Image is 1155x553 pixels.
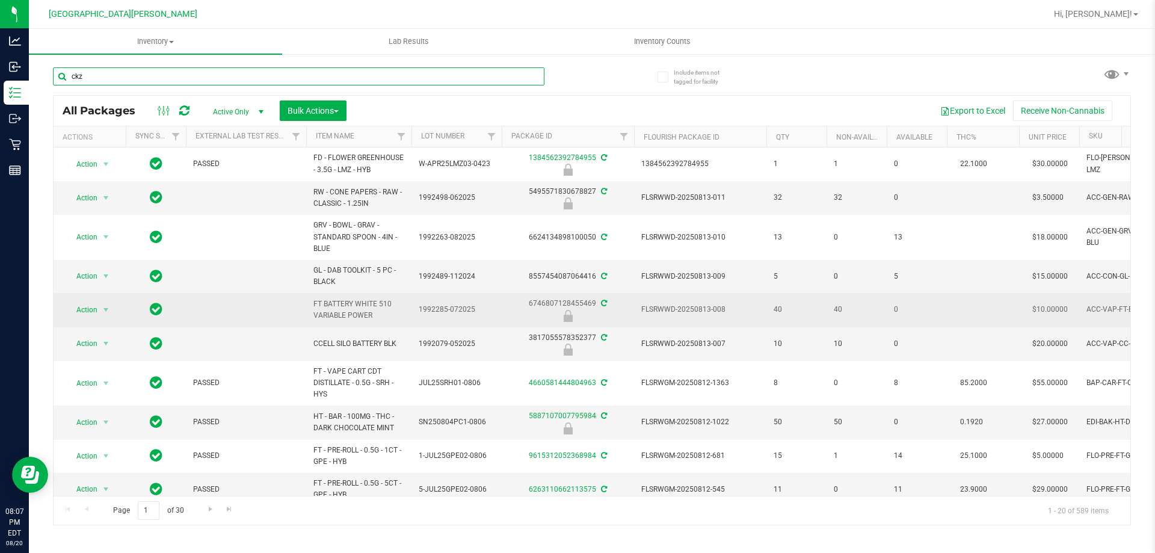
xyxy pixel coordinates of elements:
span: 5-JUL25GPE02-0806 [419,484,494,495]
inline-svg: Inventory [9,87,21,99]
span: Inventory [29,36,282,47]
span: FLSRWWD-20250813-010 [641,232,759,243]
span: select [99,190,114,206]
span: 1992263-082025 [419,232,494,243]
span: 32 [774,192,819,203]
span: 50 [774,416,819,428]
span: Action [66,448,98,465]
span: FLSRWGM-20250812-1363 [641,377,759,389]
span: FT - PRE-ROLL - 0.5G - 1CT - GPE - HYB [313,445,404,468]
span: 5 [774,271,819,282]
span: select [99,448,114,465]
span: select [99,301,114,318]
a: 4660581444804963 [529,378,596,387]
span: 85.2000 [954,374,993,392]
span: $18.00000 [1026,229,1074,246]
span: In Sync [150,481,162,498]
span: 8 [774,377,819,389]
a: Unit Price [1029,133,1067,141]
span: 0 [834,232,879,243]
div: Newly Received [500,197,636,209]
span: Action [66,375,98,392]
span: In Sync [150,447,162,464]
span: FLSRWGM-20250812-545 [641,484,759,495]
div: 6624134898100050 [500,232,636,243]
span: 0 [894,192,940,203]
a: Go to the last page [221,501,238,517]
span: W-APR25LMZ03-0423 [419,158,494,170]
span: select [99,156,114,173]
a: External Lab Test Result [196,132,290,140]
span: 11 [894,484,940,495]
span: 22.1000 [954,155,993,173]
span: $27.00000 [1026,413,1074,431]
span: 23.9000 [954,481,993,498]
span: $5.00000 [1026,447,1070,465]
span: $15.00000 [1026,268,1074,285]
span: Hi, [PERSON_NAME]! [1054,9,1132,19]
a: Qty [776,133,789,141]
span: PASSED [193,484,299,495]
a: Inventory [29,29,282,54]
span: GL - DAB TOOLKIT - 5 PC - BLACK [313,265,404,288]
span: SN250804PC1-0806 [419,416,494,428]
span: 15 [774,450,819,462]
span: 0 [894,158,940,170]
span: Sync from Compliance System [599,378,607,387]
span: $55.00000 [1026,374,1074,392]
span: FT - PRE-ROLL - 0.5G - 5CT - GPE - HYB [313,478,404,501]
a: 6263110662113575 [529,485,596,493]
span: Sync from Compliance System [599,412,607,420]
span: FLSRWWD-20250813-011 [641,192,759,203]
span: 11 [774,484,819,495]
a: Lot Number [421,132,464,140]
span: $10.00000 [1026,301,1074,318]
a: Lab Results [282,29,535,54]
span: $3.50000 [1026,189,1070,206]
span: 13 [894,232,940,243]
span: HT - BAR - 100MG - THC - DARK CHOCOLATE MINT [313,411,404,434]
span: Action [66,301,98,318]
a: Filter [286,126,306,147]
span: [GEOGRAPHIC_DATA][PERSON_NAME] [49,9,197,19]
span: Sync from Compliance System [599,272,607,280]
span: Action [66,156,98,173]
span: Action [66,414,98,431]
span: $20.00000 [1026,335,1074,353]
span: Action [66,229,98,246]
span: PASSED [193,377,299,389]
span: 0 [834,484,879,495]
span: select [99,335,114,352]
span: Bulk Actions [288,106,339,116]
a: Filter [614,126,634,147]
span: Action [66,481,98,498]
span: $29.00000 [1026,481,1074,498]
span: In Sync [150,268,162,285]
span: GRV - BOWL - GRAV - STANDARD SPOON - 4IN - BLUE [313,220,404,255]
span: Inventory Counts [618,36,707,47]
span: Sync from Compliance System [599,451,607,460]
a: THC% [956,133,976,141]
span: 5 [894,271,940,282]
span: $30.00000 [1026,155,1074,173]
span: 14 [894,450,940,462]
span: Page of 30 [103,501,194,520]
span: Action [66,335,98,352]
a: Flourish Package ID [644,133,719,141]
span: 40 [774,304,819,315]
span: 0 [894,304,940,315]
div: 5495571830678827 [500,186,636,209]
div: 3817055578352377 [500,332,636,356]
span: 1992079-052025 [419,338,494,350]
span: PASSED [193,450,299,462]
a: Filter [166,126,186,147]
div: 8557454087064416 [500,271,636,282]
span: FD - FLOWER GREENHOUSE - 3.5G - LMZ - HYB [313,152,404,175]
span: 1 [774,158,819,170]
span: 50 [834,416,879,428]
span: Action [66,190,98,206]
div: Locked due to Testing Failure [500,164,636,176]
span: All Packages [63,104,147,117]
span: FT - VAPE CART CDT DISTILLATE - 0.5G - SRH - HYS [313,366,404,401]
span: FLSRWWD-20250813-008 [641,304,759,315]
